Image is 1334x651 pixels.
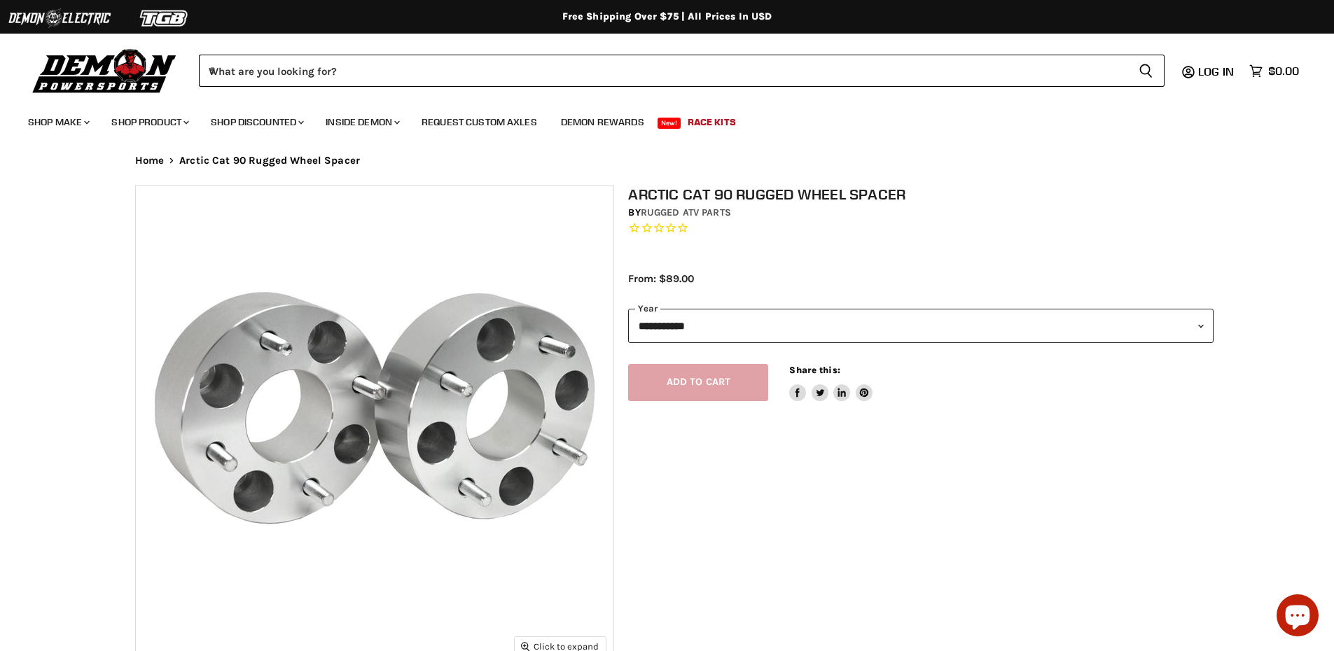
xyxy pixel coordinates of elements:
inbox-online-store-chat: Shopify online store chat [1272,594,1323,640]
a: Demon Rewards [550,108,655,136]
a: Shop Discounted [200,108,312,136]
a: Inside Demon [315,108,408,136]
button: Search [1127,55,1165,87]
h1: Arctic Cat 90 Rugged Wheel Spacer [628,185,1214,203]
aside: Share this: [789,364,873,401]
a: Home [135,155,165,167]
a: $0.00 [1242,61,1306,81]
img: Demon Electric Logo 2 [7,5,112,31]
img: TGB Logo 2 [112,5,217,31]
span: $0.00 [1268,64,1299,78]
a: Shop Make [18,108,98,136]
div: Free Shipping Over $75 | All Prices In USD [107,10,1228,23]
select: year [628,309,1214,343]
span: From: $89.00 [628,272,694,285]
span: New! [658,118,681,129]
ul: Main menu [18,102,1295,136]
span: Rated 0.0 out of 5 stars 0 reviews [628,221,1214,236]
span: Arctic Cat 90 Rugged Wheel Spacer [179,155,360,167]
input: When autocomplete results are available use up and down arrows to review and enter to select [199,55,1127,87]
form: Product [199,55,1165,87]
a: Race Kits [677,108,746,136]
div: by [628,205,1214,220]
a: Rugged ATV Parts [641,206,731,218]
span: Log in [1198,64,1234,78]
span: Share this: [789,365,840,375]
a: Log in [1192,65,1242,78]
img: Demon Powersports [28,45,181,95]
a: Shop Product [101,108,197,136]
a: Request Custom Axles [411,108,548,136]
nav: Breadcrumbs [107,155,1228,167]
